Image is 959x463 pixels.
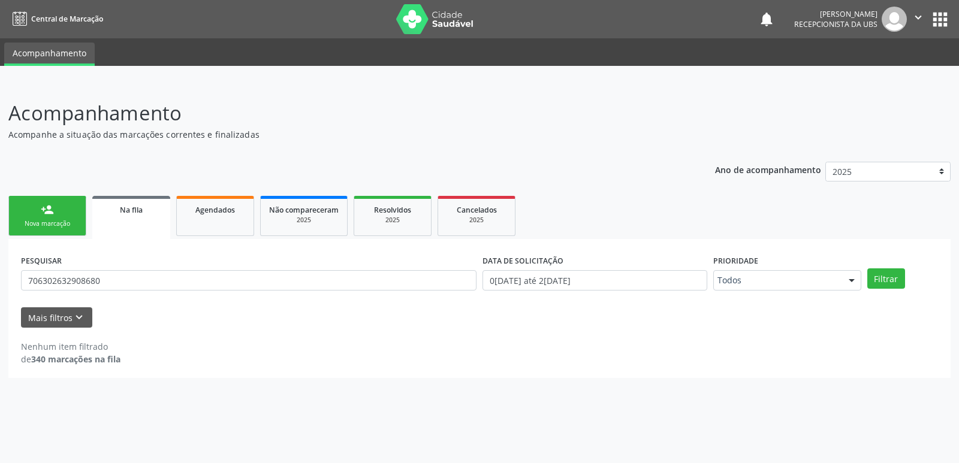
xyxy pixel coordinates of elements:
button: Filtrar [867,268,905,289]
span: Não compareceram [269,205,339,215]
button: notifications [758,11,775,28]
div: Nenhum item filtrado [21,340,120,353]
p: Ano de acompanhamento [715,162,821,177]
div: 2025 [363,216,423,225]
div: 2025 [447,216,506,225]
i: keyboard_arrow_down [73,311,86,324]
span: Cancelados [457,205,497,215]
label: PESQUISAR [21,252,62,270]
span: Agendados [195,205,235,215]
span: Na fila [120,205,143,215]
span: Todos [717,274,837,286]
div: de [21,353,120,365]
div: Nova marcação [17,219,77,228]
div: 2025 [269,216,339,225]
strong: 340 marcações na fila [31,353,120,365]
button: Mais filtroskeyboard_arrow_down [21,307,92,328]
i:  [912,11,925,24]
input: Nome, CNS [21,270,477,290]
a: Central de Marcação [8,9,103,29]
p: Acompanhamento [8,98,668,128]
button: apps [930,9,951,30]
label: DATA DE SOLICITAÇÃO [482,252,563,270]
span: Recepcionista da UBS [794,19,877,29]
img: img [882,7,907,32]
label: Prioridade [713,252,758,270]
span: Central de Marcação [31,14,103,24]
div: [PERSON_NAME] [794,9,877,19]
button:  [907,7,930,32]
div: person_add [41,203,54,216]
a: Acompanhamento [4,43,95,66]
span: Resolvidos [374,205,411,215]
p: Acompanhe a situação das marcações correntes e finalizadas [8,128,668,141]
input: Selecione um intervalo [482,270,707,290]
